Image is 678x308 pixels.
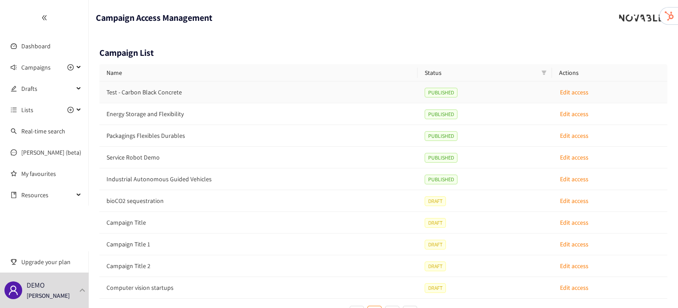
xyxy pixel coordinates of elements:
[21,148,81,156] a: [PERSON_NAME] (beta)
[425,68,538,78] span: Status
[99,147,418,168] td: Service Robot Demo
[11,86,17,92] span: edit
[99,277,418,299] td: Computer vision startups
[99,212,418,234] td: Campaign Title
[560,109,588,119] p: Edit access
[425,283,446,293] span: DRAFT
[425,109,457,119] span: PUBLISHED
[541,70,547,75] span: filter
[99,234,418,255] td: Campaign Title 1
[11,192,17,198] span: book
[11,107,17,113] span: unordered-list
[560,194,588,208] button: Edit access
[560,85,588,99] button: Edit access
[425,175,457,184] span: PUBLISHED
[21,165,82,183] a: My favourites
[99,64,418,82] th: Name
[425,153,457,163] span: PUBLISHED
[560,174,588,184] p: Edit access
[540,66,548,79] span: filter
[11,259,17,265] span: trophy
[425,131,457,141] span: PUBLISHED
[560,283,588,292] p: Edit access
[21,253,82,271] span: Upgrade your plan
[21,186,74,204] span: Resources
[67,64,74,70] span: plus-circle
[560,172,588,186] button: Edit access
[425,240,446,250] span: DRAFT
[560,152,588,162] p: Edit access
[99,125,418,147] td: Packagings Flexibles Durables
[425,88,457,97] span: PUBLISHED
[560,259,588,273] button: Edit access
[21,101,33,119] span: Lists
[560,150,588,164] button: Edit access
[99,255,418,277] td: Campaign Title 2
[560,237,588,251] button: Edit access
[41,15,47,21] span: double-left
[425,218,446,228] span: DRAFT
[99,168,418,190] td: Industrial Autonomous Guided Vehicles
[99,190,418,212] td: bioCO2 sequestration
[21,127,65,135] a: Real-time search
[21,80,74,97] span: Drafts
[560,131,588,140] p: Edit access
[21,42,51,50] a: Dashboard
[560,196,588,206] p: Edit access
[560,87,588,97] p: Edit access
[8,285,19,296] span: user
[560,215,588,230] button: Edit access
[99,46,154,60] h1: Campaign List
[560,261,588,271] p: Edit access
[425,261,446,271] span: DRAFT
[560,281,588,295] button: Edit access
[425,196,446,206] span: DRAFT
[560,107,588,121] button: Edit access
[552,64,667,82] th: Actions
[560,239,588,249] p: Edit access
[21,58,51,76] span: Campaigns
[27,291,70,300] p: [PERSON_NAME]
[67,107,74,113] span: plus-circle
[634,265,678,308] iframe: Chat Widget
[27,280,45,291] p: DEMO
[99,103,418,125] td: Energy Storage and Flexibility
[560,129,588,143] button: Edit access
[99,82,418,103] td: Test - Carbon Black Concrete
[560,218,588,227] p: Edit access
[11,64,17,70] span: sound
